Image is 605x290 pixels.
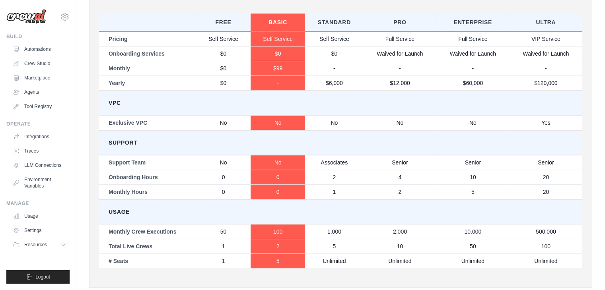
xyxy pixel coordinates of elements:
[436,115,509,130] td: No
[251,75,305,91] td: -
[436,253,509,268] td: Unlimited
[251,155,305,170] td: No
[10,72,70,84] a: Marketplace
[99,155,196,170] td: Support Team
[509,31,582,46] td: VIP Service
[436,184,509,199] td: 5
[251,31,305,46] td: Self Service
[196,184,251,199] td: 0
[305,253,363,268] td: Unlimited
[364,31,436,46] td: Full Service
[509,46,582,61] td: Waived for Launch
[509,170,582,184] td: 20
[99,61,196,75] td: Monthly
[10,86,70,99] a: Agents
[10,130,70,143] a: Integrations
[99,253,196,268] td: # Seats
[436,14,509,31] th: Enterprise
[305,224,363,239] td: 1,000
[99,224,196,239] td: Monthly Crew Executions
[10,100,70,113] a: Tool Registry
[196,115,251,130] td: No
[364,184,436,199] td: 2
[10,224,70,237] a: Settings
[565,252,605,290] iframe: Chat Widget
[364,253,436,268] td: Unlimited
[10,43,70,56] a: Automations
[364,14,436,31] th: Pro
[10,173,70,192] a: Environment Variables
[24,242,47,248] span: Resources
[99,75,196,91] td: Yearly
[251,224,305,239] td: 100
[10,238,70,251] button: Resources
[251,253,305,268] td: 5
[99,184,196,199] td: Monthly Hours
[364,239,436,253] td: 10
[6,33,70,40] div: Build
[99,239,196,253] td: Total Live Crews
[10,145,70,157] a: Traces
[251,46,305,61] td: $0
[364,75,436,91] td: $12,000
[305,31,363,46] td: Self Service
[99,115,196,130] td: Exclusive VPC
[99,170,196,184] td: Onboarding Hours
[251,184,305,199] td: 0
[196,170,251,184] td: 0
[364,115,436,130] td: No
[305,184,363,199] td: 1
[509,155,582,170] td: Senior
[196,239,251,253] td: 1
[251,115,305,130] td: No
[10,159,70,172] a: LLM Connections
[509,14,582,31] th: Ultra
[305,155,363,170] td: Associates
[251,239,305,253] td: 2
[436,75,509,91] td: $60,000
[196,31,251,46] td: Self Service
[436,31,509,46] td: Full Service
[364,46,436,61] td: Waived for Launch
[196,155,251,170] td: No
[364,155,436,170] td: Senior
[436,46,509,61] td: Waived for Launch
[6,9,46,24] img: Logo
[509,75,582,91] td: $120,000
[6,270,70,284] button: Logout
[436,224,509,239] td: 10,000
[305,75,363,91] td: $6,000
[364,170,436,184] td: 4
[436,239,509,253] td: 50
[436,155,509,170] td: Senior
[305,46,363,61] td: $0
[99,46,196,61] td: Onboarding Services
[364,224,436,239] td: 2,000
[509,253,582,268] td: Unlimited
[509,115,582,130] td: Yes
[196,46,251,61] td: $0
[305,115,363,130] td: No
[6,200,70,207] div: Manage
[10,210,70,222] a: Usage
[436,170,509,184] td: 10
[10,57,70,70] a: Crew Studio
[251,61,305,75] td: $99
[305,14,363,31] th: Standard
[35,274,50,280] span: Logout
[509,239,582,253] td: 100
[196,61,251,75] td: $0
[196,253,251,268] td: 1
[99,91,582,115] td: VPC
[509,184,582,199] td: 20
[6,121,70,127] div: Operate
[196,75,251,91] td: $0
[251,170,305,184] td: 0
[436,61,509,75] td: -
[305,170,363,184] td: 2
[509,61,582,75] td: -
[305,61,363,75] td: -
[305,239,363,253] td: 5
[99,199,582,224] td: Usage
